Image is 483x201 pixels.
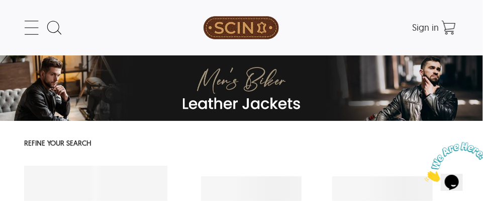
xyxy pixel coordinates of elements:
[412,24,439,32] a: Sign in
[175,134,458,154] div: 0 Results Found
[24,136,167,152] p: REFINE YOUR SEARCH
[4,4,66,44] img: Chat attention grabber
[421,138,483,186] iframe: chat widget
[169,5,314,50] a: SCIN
[204,5,279,50] img: SCIN
[412,22,439,33] span: Sign in
[439,18,459,38] a: Shopping Cart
